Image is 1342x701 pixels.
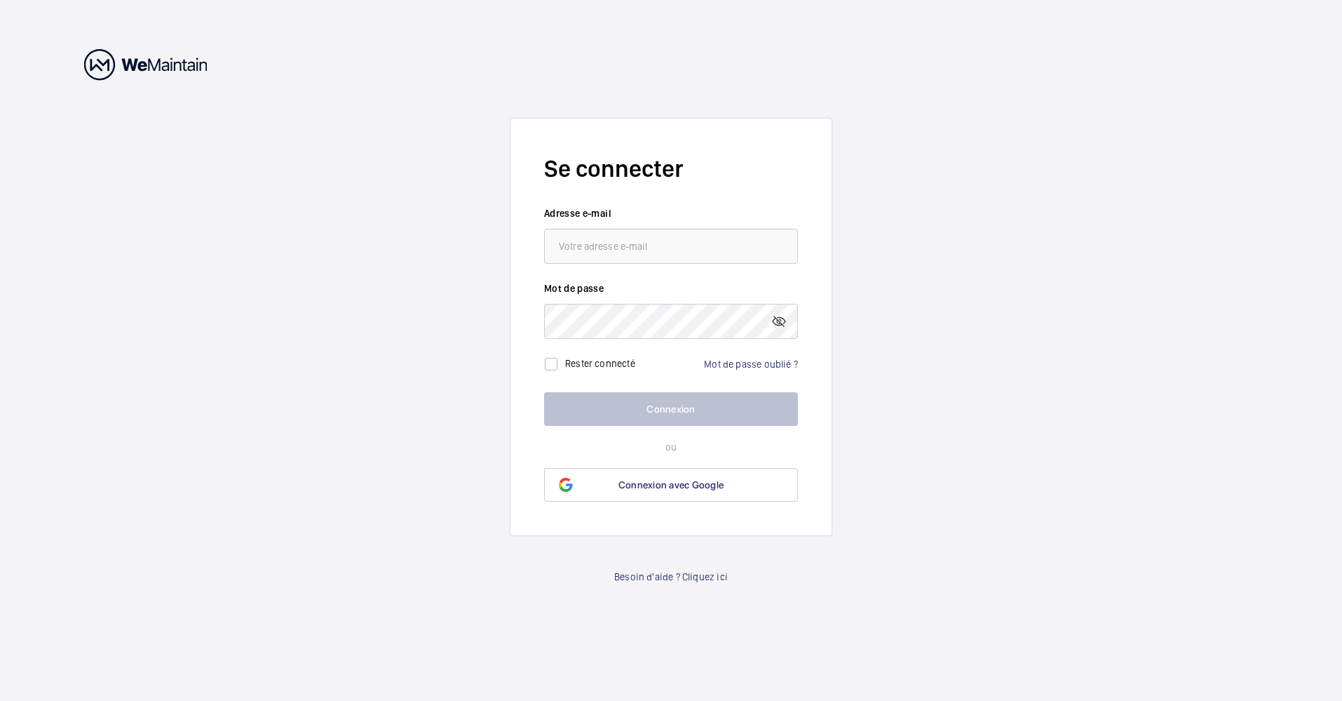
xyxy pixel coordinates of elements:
[544,152,798,185] h2: Se connecter
[544,392,798,426] button: Connexion
[544,440,798,454] p: ou
[544,229,798,264] input: Votre adresse e-mail
[544,206,798,220] label: Adresse e-mail
[614,570,728,584] a: Besoin d'aide ? Cliquez ici
[544,281,798,295] label: Mot de passe
[618,479,724,490] span: Connexion avec Google
[565,357,635,368] label: Rester connecté
[704,359,798,370] a: Mot de passe oublié ?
